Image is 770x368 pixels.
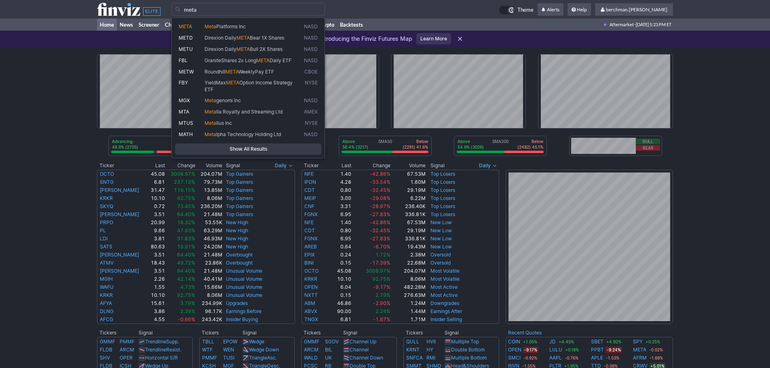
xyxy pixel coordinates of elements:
p: (2482) 45.1% [517,144,543,150]
a: berchman.[PERSON_NAME] [595,3,673,16]
span: -42.86% [370,171,390,177]
a: Downgrades [430,300,459,306]
button: Bull [636,139,660,144]
a: New High [226,227,248,233]
a: WTF [202,347,213,353]
span: META [236,46,250,52]
a: TrendlineSupp. [145,339,179,345]
span: NASD [304,131,318,138]
td: 21.48M [196,210,223,219]
a: Top Losers [430,195,455,201]
span: -27.83% [370,236,390,242]
p: Above [458,139,484,144]
button: Bear [636,145,660,151]
a: New Low [430,236,452,242]
a: CNF [304,203,314,209]
a: AREB [304,244,317,250]
a: EPOW [223,339,237,345]
a: AFCG [100,316,113,322]
td: 80.63 [148,243,165,251]
a: AFRM [633,354,647,362]
span: MATH [179,131,193,137]
td: 0.64 [328,243,351,251]
a: Top Losers [430,187,455,193]
button: Signals interval [273,162,295,170]
td: 0.80 [328,227,351,235]
th: Last [328,162,351,170]
a: News [117,19,136,31]
td: 3.31 [328,202,351,210]
a: SGOV [325,339,339,345]
span: Direxion Daily [205,46,236,52]
span: -28.97% [370,203,390,209]
span: 3008.97% [171,171,195,177]
span: -33.54% [370,179,390,185]
span: genomi Inc [216,97,241,103]
a: Most Active [430,284,458,290]
a: AAPL [549,354,562,362]
p: 48.9% (2705) [112,144,138,150]
span: MTUS [179,120,193,126]
span: YieldMax [205,80,226,86]
a: Top Losers [430,179,455,185]
a: TrendlineResist. [145,347,181,353]
a: WAFU [100,284,114,290]
td: 6.95 [328,210,351,219]
span: Meta [205,131,216,137]
a: TUSI [223,355,234,361]
td: 4.28 [328,178,351,186]
a: SMCI [508,354,521,362]
a: TBLL [202,339,214,345]
a: FGNX [304,236,318,242]
td: 24.20M [196,243,223,251]
a: Top Gainers [226,195,253,201]
span: Bear 1X Shares [250,35,284,41]
a: QULL [406,339,419,345]
a: ARCM [120,347,134,353]
p: (2291) 41.6% [403,144,428,150]
a: Channel [350,347,369,353]
span: Aftermarket · [610,19,636,31]
p: Advancing [112,139,138,144]
a: LULU [549,346,562,354]
a: SBET [591,338,603,346]
a: ARCM [304,347,319,353]
p: Introducing the Finviz Futures Map [306,35,412,43]
a: Horizontal S/R [145,355,178,361]
a: PRPO [100,219,113,225]
th: Ticker [97,162,148,170]
a: Show All Results [175,143,321,155]
a: PPBT [591,346,604,354]
a: PL [100,227,106,233]
td: 1.40 [328,219,351,227]
td: 31.47 [148,186,165,194]
span: FBL [179,57,188,63]
td: 6.95 [328,235,351,243]
span: 237.13% [174,179,195,185]
a: BIL [325,347,332,353]
a: SNTG [100,179,114,185]
a: Overbought [226,252,253,258]
span: AMEX [304,109,318,116]
span: Direxion Daily [205,35,236,41]
td: 29.19M [391,186,426,194]
a: Multiple Bottom [451,355,487,361]
div: Search [171,17,325,158]
a: Charts [162,19,184,31]
span: -32.45% [370,187,390,193]
td: 53.55K [196,219,223,227]
a: HVII [426,339,436,345]
a: OPEN [304,284,318,290]
p: 58.4% (3217) [342,144,368,150]
span: -6.70% [373,244,390,250]
span: Show All Results [179,145,318,153]
span: NASD [304,23,318,30]
a: CDT [304,227,315,233]
span: 19.91% [177,244,195,250]
span: berchman.[PERSON_NAME] [606,6,667,13]
td: 10.10 [148,194,165,202]
span: Option Income Strategy ETF [205,80,293,93]
span: 119.15% [174,187,195,193]
a: NFE [304,219,314,225]
a: OPER [120,355,133,361]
